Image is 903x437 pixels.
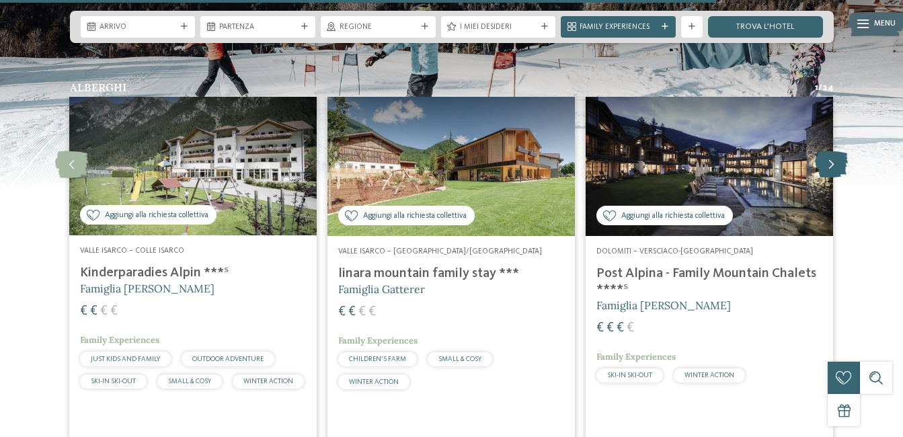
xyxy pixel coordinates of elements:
a: trova l’hotel [708,16,823,38]
span: SMALL & COSY [168,379,211,385]
span: Famiglia [PERSON_NAME] [80,282,214,296]
span: Family Experiences [80,335,159,346]
span: WINTER ACTION [349,379,399,385]
span: Alberghi [70,81,126,94]
span: Dolomiti – Versciaco-[GEOGRAPHIC_DATA] [596,247,753,255]
span: € [80,305,87,319]
span: Famiglia Gatterer [338,282,425,296]
h4: Post Alpina - Family Mountain Chalets ****ˢ [596,266,822,298]
h4: Kinderparadies Alpin ***ˢ [80,266,306,282]
span: € [100,305,108,319]
span: € [348,305,356,319]
span: JUST KIDS AND FAMILY [91,356,160,362]
span: Aggiungi alla richiesta collettiva [363,210,467,222]
span: 24 [822,82,834,94]
h4: linara mountain family stay *** [338,266,564,282]
img: Post Alpina - Family Mountain Chalets ****ˢ [586,97,833,236]
span: Family Experiences [596,351,676,362]
span: Aggiungi alla richiesta collettiva [105,210,208,222]
span: € [110,305,118,319]
span: Family Experiences [580,22,657,33]
span: WINTER ACTION [243,379,293,385]
span: SKI-IN SKI-OUT [91,379,136,385]
span: € [358,305,366,319]
span: € [606,321,614,335]
span: € [617,321,624,335]
span: SKI-IN SKI-OUT [607,372,652,379]
span: Aggiungi alla richiesta collettiva [621,210,725,222]
span: WINTER ACTION [684,372,734,379]
img: Hotel sulle piste da sci per bambini: divertimento senza confini [327,97,575,236]
span: Arrivo [100,22,177,33]
span: SMALL & COSY [438,356,481,362]
span: / [818,82,822,94]
span: 1 [815,82,818,94]
span: I miei desideri [460,22,537,33]
img: Kinderparadies Alpin ***ˢ [69,97,317,236]
span: Valle Isarco – [GEOGRAPHIC_DATA]/[GEOGRAPHIC_DATA] [338,247,542,255]
span: CHILDREN’S FARM [349,356,406,362]
span: € [627,321,634,335]
span: Regione [340,22,417,33]
span: Famiglia [PERSON_NAME] [596,299,731,312]
span: € [596,321,604,335]
span: € [368,305,376,319]
span: Family Experiences [338,335,418,346]
span: € [90,305,97,319]
span: OUTDOOR ADVENTURE [192,356,264,362]
span: Partenza [219,22,297,33]
span: € [338,305,346,319]
span: Valle Isarco – Colle Isarco [80,247,184,255]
